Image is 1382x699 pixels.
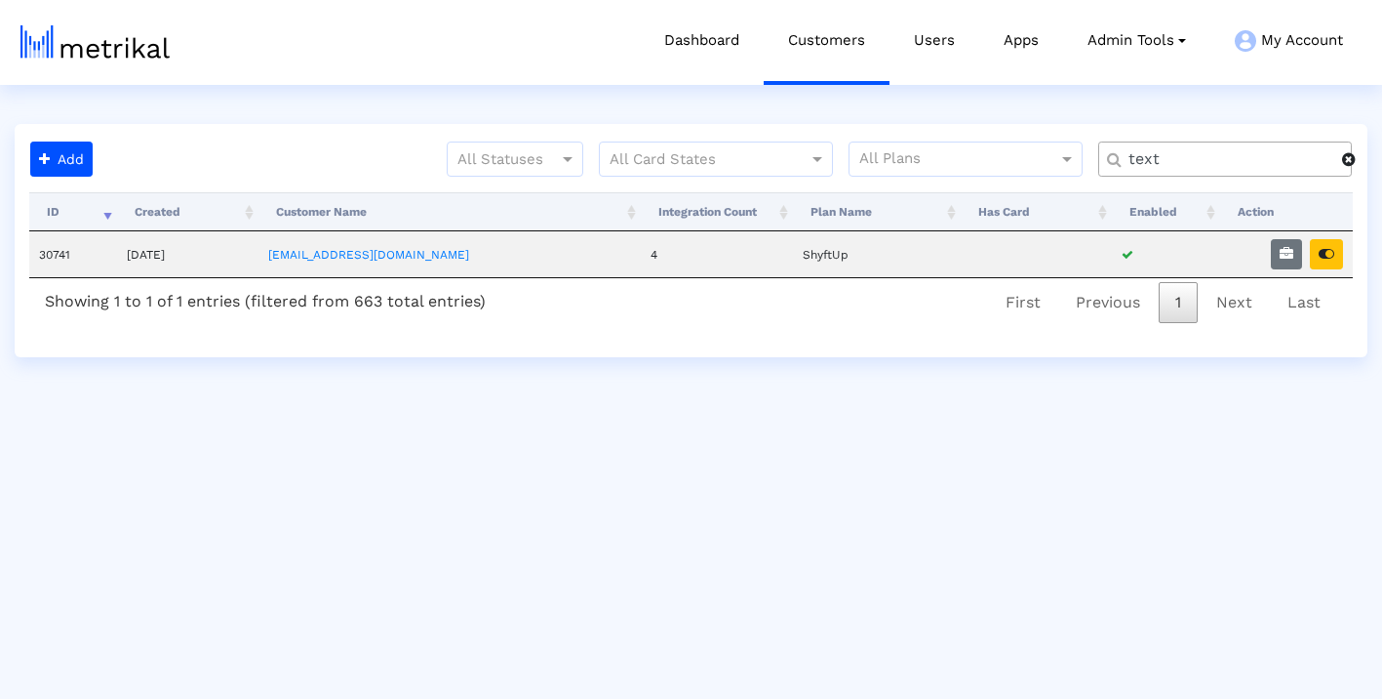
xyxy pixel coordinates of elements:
input: All Card States [610,147,787,173]
th: Integration Count: activate to sort column ascending [641,192,793,231]
th: Has Card: activate to sort column ascending [961,192,1112,231]
input: All Plans [859,147,1061,173]
div: Showing 1 to 1 of 1 entries (filtered from 663 total entries) [29,278,501,318]
input: Customer Name [1115,149,1342,170]
th: Plan Name: activate to sort column ascending [793,192,961,231]
a: Last [1271,282,1337,323]
th: Customer Name: activate to sort column ascending [258,192,642,231]
img: my-account-menu-icon.png [1235,30,1256,52]
a: Next [1200,282,1269,323]
td: 30741 [29,231,117,277]
th: Action [1220,192,1353,231]
td: 4 [641,231,793,277]
a: First [989,282,1057,323]
td: ShyftUp [793,231,961,277]
a: [EMAIL_ADDRESS][DOMAIN_NAME] [268,248,469,262]
a: Previous [1059,282,1157,323]
img: metrical-logo-light.png [20,25,170,59]
th: ID: activate to sort column ascending [29,192,117,231]
a: 1 [1159,282,1198,323]
button: Add [30,142,93,177]
td: [DATE] [117,231,257,277]
th: Enabled: activate to sort column ascending [1112,192,1220,231]
th: Created: activate to sort column ascending [117,192,257,231]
